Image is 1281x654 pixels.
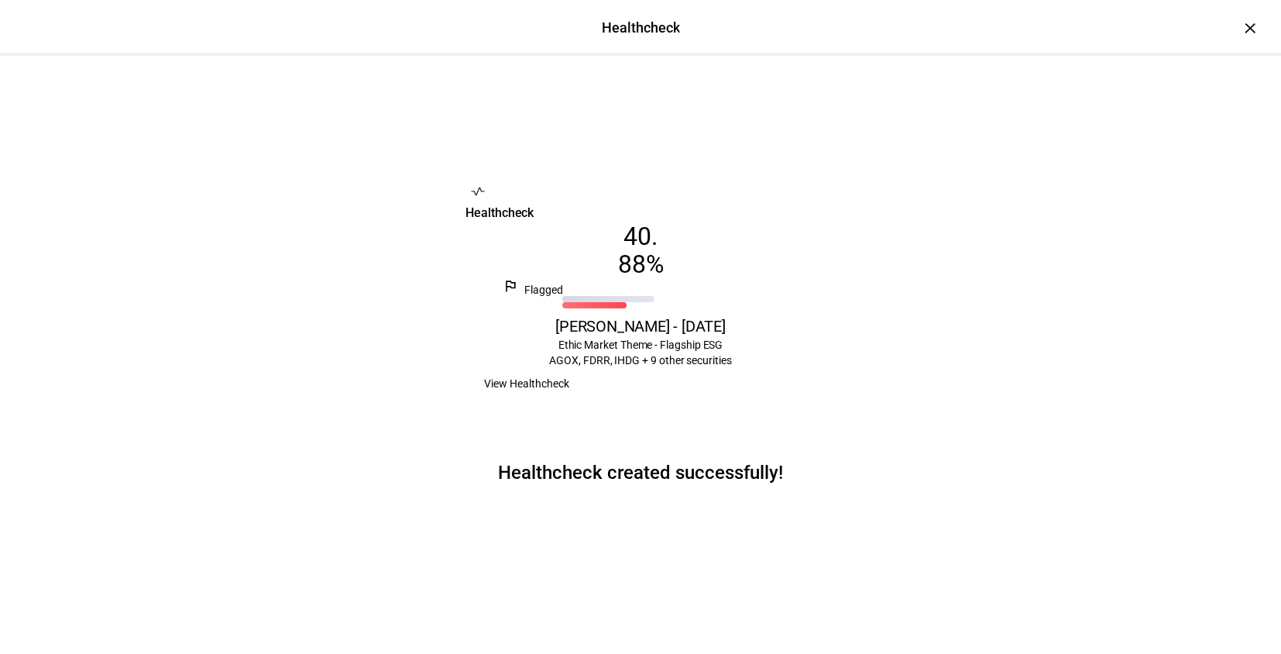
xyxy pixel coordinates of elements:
button: View Healthcheck [465,368,588,399]
span: 88 [618,250,646,278]
div: Ethic Market Theme - Flagship ESG [503,337,778,353]
span: Flagged [524,284,563,296]
p: Healthcheck created successfully! [498,460,783,485]
div: Healthcheck [465,204,816,222]
mat-icon: vital_signs [470,184,486,199]
span: . [651,222,658,250]
div: [PERSON_NAME] - [DATE] [465,315,816,337]
div: AGOX, FDRR, IHDG + 9 other securities [465,337,816,368]
span: View Healthcheck [484,368,569,399]
div: × [1238,15,1262,40]
div: Healthcheck [602,18,680,38]
span: 40 [623,222,651,250]
mat-icon: outlined_flag [503,278,518,294]
span: % [646,250,664,278]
